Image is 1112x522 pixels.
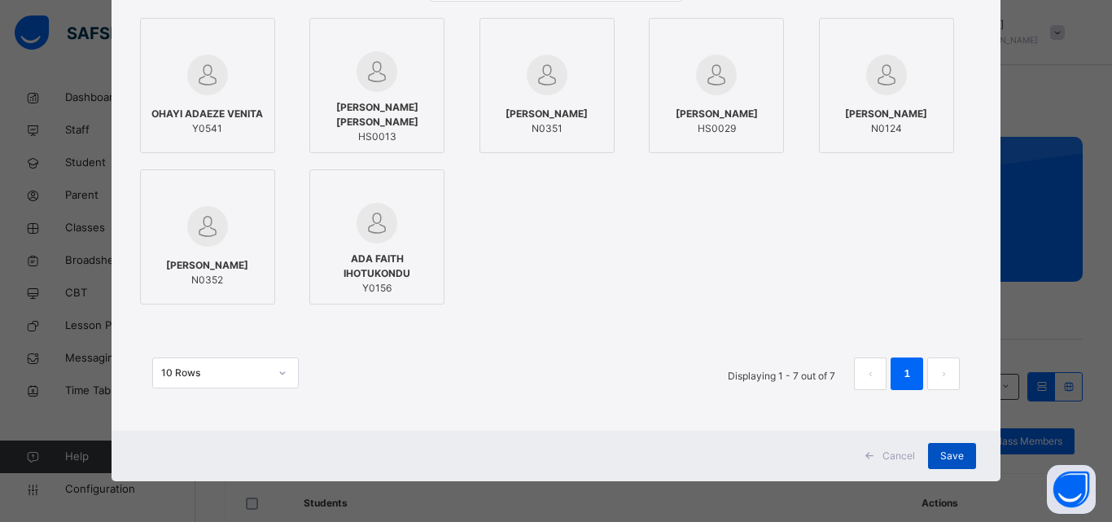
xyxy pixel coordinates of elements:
span: N0124 [845,121,927,136]
span: N0351 [506,121,588,136]
span: HS0029 [676,121,758,136]
span: [PERSON_NAME] [166,258,248,273]
img: default.svg [527,55,567,95]
span: Save [940,449,964,463]
img: default.svg [866,55,907,95]
img: default.svg [187,55,228,95]
a: 1 [900,363,915,384]
span: Y0156 [318,281,436,296]
img: default.svg [357,51,397,92]
span: [PERSON_NAME] [676,107,758,121]
img: default.svg [187,206,228,247]
li: 下一页 [927,358,960,390]
span: [PERSON_NAME] [506,107,588,121]
span: Y0541 [151,121,263,136]
button: Open asap [1047,465,1096,514]
span: OHAYI ADAEZE VENITA [151,107,263,121]
span: ADA FAITH IHOTUKONDU [318,252,436,281]
span: Cancel [882,449,915,463]
button: next page [927,358,960,390]
span: [PERSON_NAME] [PERSON_NAME] [318,100,436,129]
img: default.svg [696,55,737,95]
li: 上一页 [854,358,887,390]
li: 1 [891,358,923,390]
span: N0352 [166,273,248,287]
span: [PERSON_NAME] [845,107,927,121]
li: Displaying 1 - 7 out of 7 [716,358,847,390]
img: default.svg [357,203,397,243]
div: 10 Rows [161,366,269,380]
button: prev page [854,358,887,390]
span: HS0013 [318,129,436,144]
